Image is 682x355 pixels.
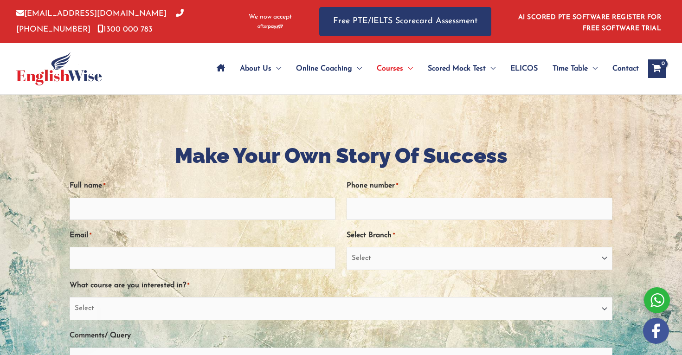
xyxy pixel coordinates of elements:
[240,52,271,85] span: About Us
[403,52,413,85] span: Menu Toggle
[232,52,289,85] a: About UsMenu Toggle
[209,52,639,85] nav: Site Navigation: Main Menu
[347,228,395,243] label: Select Branch
[377,52,403,85] span: Courses
[553,52,588,85] span: Time Table
[510,52,538,85] span: ELICOS
[612,52,639,85] span: Contact
[545,52,605,85] a: Time TableMenu Toggle
[643,318,669,344] img: white-facebook.png
[518,14,662,32] a: AI SCORED PTE SOFTWARE REGISTER FOR FREE SOFTWARE TRIAL
[70,228,91,243] label: Email
[97,26,153,33] a: 1300 000 783
[70,328,131,343] label: Comments/ Query
[16,52,102,85] img: cropped-ew-logo
[296,52,352,85] span: Online Coaching
[16,10,184,33] a: [PHONE_NUMBER]
[70,178,105,194] label: Full name
[347,178,398,194] label: Phone number
[352,52,362,85] span: Menu Toggle
[503,52,545,85] a: ELICOS
[319,7,491,36] a: Free PTE/IELTS Scorecard Assessment
[648,59,666,78] a: View Shopping Cart, empty
[486,52,495,85] span: Menu Toggle
[271,52,281,85] span: Menu Toggle
[588,52,598,85] span: Menu Toggle
[605,52,639,85] a: Contact
[70,278,189,293] label: What course are you interested in?
[257,24,283,29] img: Afterpay-Logo
[420,52,503,85] a: Scored Mock TestMenu Toggle
[369,52,420,85] a: CoursesMenu Toggle
[428,52,486,85] span: Scored Mock Test
[289,52,369,85] a: Online CoachingMenu Toggle
[16,10,167,18] a: [EMAIL_ADDRESS][DOMAIN_NAME]
[513,6,666,37] aside: Header Widget 1
[70,141,612,170] h1: Make Your Own Story Of Success
[249,13,292,22] span: We now accept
